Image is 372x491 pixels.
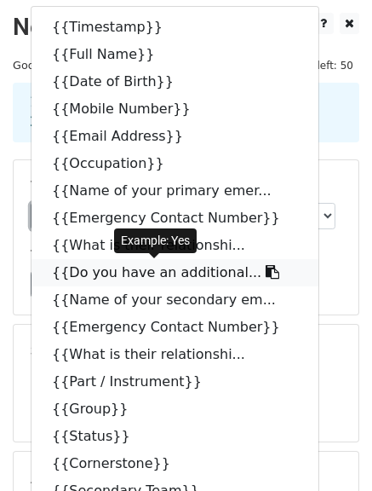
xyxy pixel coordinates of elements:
[31,314,318,341] a: {{Emergency Contact Number}}
[31,95,318,123] a: {{Mobile Number}}
[31,14,318,41] a: {{Timestamp}}
[114,228,197,253] div: Example: Yes
[31,205,318,232] a: {{Emergency Contact Number}}
[31,68,318,95] a: {{Date of Birth}}
[31,396,318,423] a: {{Group}}
[31,41,318,68] a: {{Full Name}}
[31,177,318,205] a: {{Name of your primary emer...
[31,232,318,259] a: {{What is their relationshi...
[31,123,318,150] a: {{Email Address}}
[31,423,318,450] a: {{Status}}
[13,13,359,42] h2: New Campaign
[287,409,372,491] iframe: Chat Widget
[31,150,318,177] a: {{Occupation}}
[17,93,355,132] div: 1. Write your email in Gmail 2. Click
[13,59,157,72] small: Google Sheet:
[31,259,318,286] a: {{Do you have an additional...
[31,368,318,396] a: {{Part / Instrument}}
[31,341,318,368] a: {{What is their relationshi...
[31,450,318,477] a: {{Cornerstone}}
[31,286,318,314] a: {{Name of your secondary em...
